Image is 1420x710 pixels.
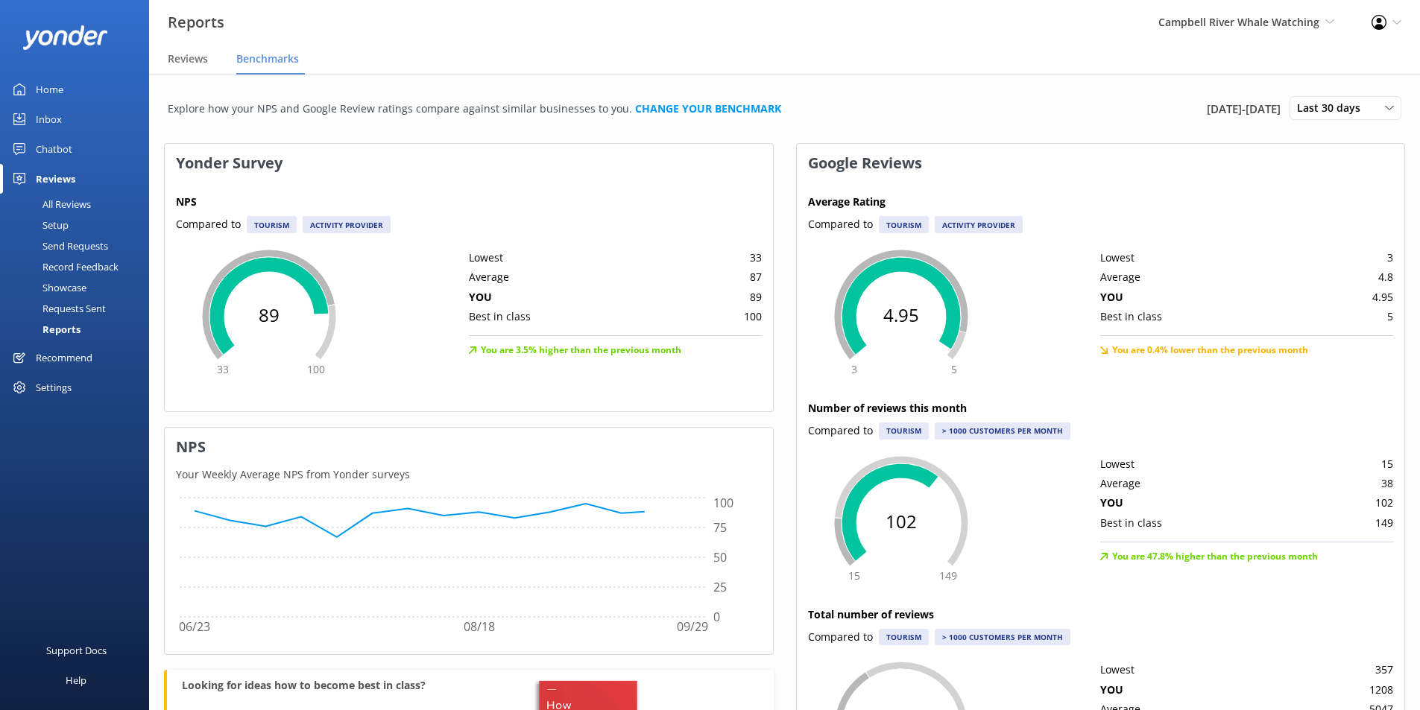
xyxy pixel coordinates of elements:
p: 4.95 [1372,289,1393,305]
p: Best in class [1100,308,1162,325]
div: Requests Sent [9,298,106,319]
span: Campbell River Whale Watching [1158,15,1319,29]
tspan: 06/23 [179,619,210,635]
p: 149 [1375,515,1393,531]
p: 5 [1387,308,1393,325]
div: Tourism [247,216,297,232]
p: 33 [750,250,762,266]
span: Benchmarks [236,51,299,66]
p: Your Weekly Average NPS from Yonder surveys [165,466,773,483]
p: 100 [744,308,762,325]
tspan: 0 [713,609,720,625]
tspan: 08/18 [464,619,495,635]
div: Tourism [879,422,929,439]
div: Setup [9,215,69,235]
p: 89 [750,289,762,305]
a: Setup [9,215,149,235]
div: Tourism [879,216,929,232]
p: You are 47.8% higher than the previous month [1112,550,1318,562]
span: Last 30 days [1297,100,1369,116]
div: All Reviews [9,194,91,215]
b: YOU [1100,682,1123,697]
p: 15 [1381,456,1393,472]
tspan: 09/29 [677,619,708,635]
div: Reports [9,319,81,340]
p: Compared to [808,422,873,439]
p: You are 0.4% lower than the previous month [1112,343,1308,356]
p: 38 [1381,475,1393,492]
h3: NPS [165,428,217,466]
div: Activity Provider [303,216,391,232]
div: Support Docs [46,635,107,665]
a: CHANGE YOUR BENCHMARK [635,101,781,115]
div: Record Feedback [9,256,119,277]
div: Send Requests [9,235,108,256]
p: Compared to [176,216,241,232]
p: 102 [1375,495,1393,511]
p: Compared to [808,216,873,232]
p: You are 3.5% higher than the previous month [481,343,681,356]
p: Explore how your NPS and Google Review ratings compare against similar businesses to you. [168,101,781,117]
div: Help [66,665,86,695]
div: Settings [36,373,72,402]
p: Average [1100,475,1140,492]
p: Average [1100,269,1140,285]
p: 3 [1387,250,1393,266]
div: Showcase [9,277,86,298]
span: Reviews [168,51,208,66]
div: > 1000 customers per month [935,629,1070,645]
p: Lowest [1100,662,1135,678]
p: Best in class [1100,515,1162,531]
div: Inbox [36,104,62,134]
p: Lowest [1100,456,1135,472]
img: yonder-white-logo.png [22,25,108,50]
b: Looking for ideas how to become best in class? [182,678,426,692]
h3: Google Reviews [797,144,933,183]
b: YOU [1100,495,1123,510]
div: Activity Provider [935,216,1023,232]
p: Best in class [469,308,531,325]
p: 87 [750,269,762,285]
h4: Number of reviews this month [808,400,1394,416]
a: Requests Sent [9,298,149,319]
div: Reviews [36,164,75,194]
span: [DATE] - [DATE] [1207,100,1281,118]
h4: NPS [176,194,762,210]
p: Lowest [469,250,503,266]
a: Send Requests [9,235,149,256]
tspan: 75 [713,519,727,536]
div: Chatbot [36,134,72,164]
p: 357 [1375,662,1393,678]
tspan: 50 [713,549,727,565]
h4: Average Rating [808,194,1394,210]
div: > 1000 customers per month [935,422,1070,439]
a: Record Feedback [9,256,149,277]
a: Showcase [9,277,149,298]
div: Home [36,75,63,104]
b: YOU [469,290,492,304]
p: 4.8 [1378,269,1393,285]
b: YOU [1100,290,1123,304]
h4: Total number of reviews [808,606,1394,623]
h3: Reports [168,10,224,34]
tspan: 25 [713,579,727,595]
p: Average [469,269,509,285]
tspan: 100 [713,495,733,512]
div: Recommend [36,343,92,373]
p: 1208 [1369,682,1393,698]
h3: Yonder Survey [165,144,294,183]
a: Reports [9,319,149,340]
a: All Reviews [9,194,149,215]
p: Lowest [1100,250,1135,266]
p: Compared to [808,629,873,645]
div: Tourism [879,629,929,645]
